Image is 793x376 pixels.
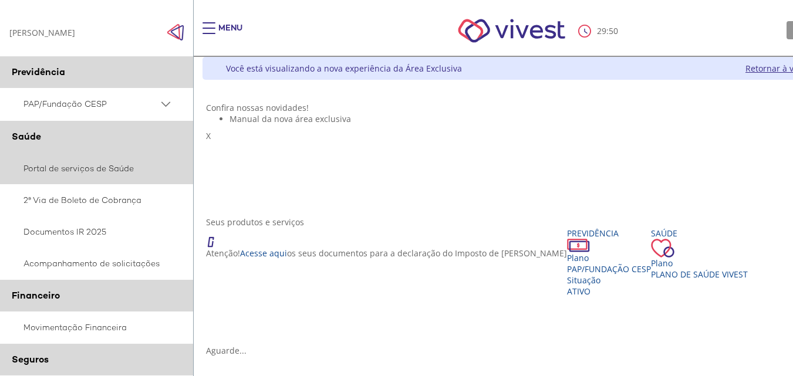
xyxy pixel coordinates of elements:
img: Vivest [445,6,578,56]
span: PAP/Fundação CESP [567,263,651,275]
span: Click to close side navigation. [167,23,184,41]
img: ico_atencao.png [206,228,226,248]
a: Previdência PlanoPAP/Fundação CESP SituaçãoAtivo [567,228,651,297]
img: ico_coracao.png [651,239,674,258]
span: Manual da nova área exclusiva [230,113,351,124]
div: Menu [218,22,242,46]
div: Situação [567,275,651,286]
span: 29 [597,25,606,36]
span: X [206,130,211,141]
div: Previdência [567,228,651,239]
img: ico_dinheiro.png [567,239,590,252]
div: Saúde [651,228,748,239]
span: Plano de Saúde VIVEST [651,269,748,280]
div: Você está visualizando a nova experiência da Área Exclusiva [226,63,462,74]
span: 50 [609,25,618,36]
img: Fechar menu [167,23,184,41]
div: Plano [567,252,651,263]
a: Saúde PlanoPlano de Saúde VIVEST [651,228,748,280]
div: [PERSON_NAME] [9,27,75,38]
span: PAP/Fundação CESP [23,97,158,111]
a: Acesse aqui [240,248,287,259]
span: Previdência [12,66,65,78]
span: Ativo [567,286,590,297]
div: : [578,25,620,38]
span: Saúde [12,130,41,143]
div: Plano [651,258,748,269]
p: Atenção! os seus documentos para a declaração do Imposto de [PERSON_NAME] [206,248,567,259]
span: Seguros [12,353,49,365]
span: Financeiro [12,289,60,302]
